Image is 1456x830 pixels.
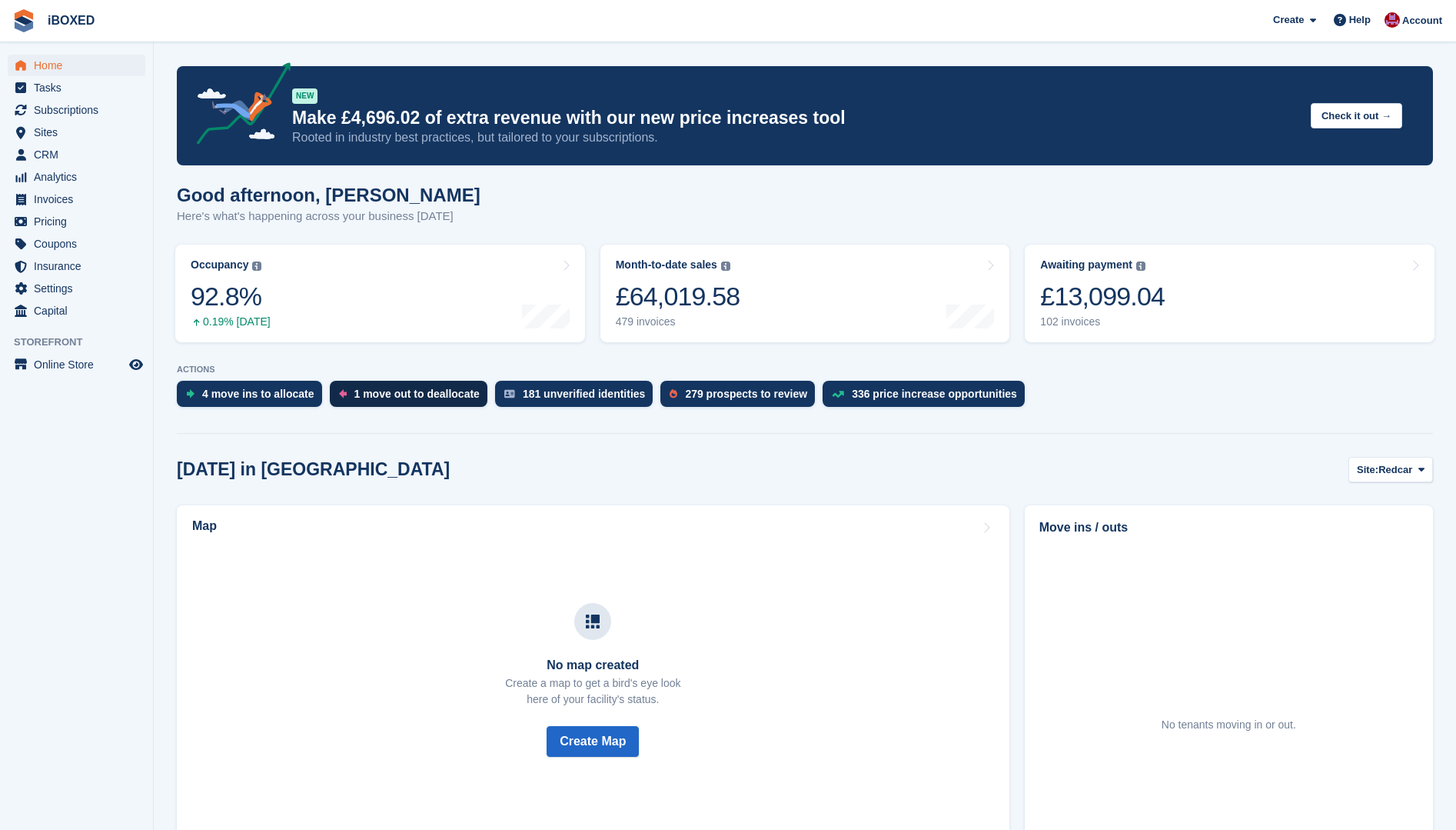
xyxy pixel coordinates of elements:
img: move_ins_to_allocate_icon-fdf77a2bb77ea45bf5b3d319d69a93e2d87916cf1d5bf7949dd705db3b84f3ca.svg [186,389,194,398]
a: 181 unverified identities [495,381,661,415]
img: move_outs_to_deallocate_icon-f764333ba52eb49d3ac5e1228854f67142a1ed5810a6f6cc68b1a99e826820c5.svg [339,389,347,398]
span: Invoices [34,188,126,210]
div: £13,099.04 [1040,281,1165,312]
a: menu [8,122,145,143]
img: icon-info-grey-7440780725fd019a000dd9b08b2336e03edf1995a4989e88bcd33f0948082b44.svg [252,262,261,271]
span: Site: [1357,462,1378,478]
div: NEW [292,88,317,104]
a: menu [8,99,145,121]
img: map-icn-33ee37083ee616e46c38cad1a60f524a97daa1e2b2c8c0bc3eb3415660979fc1.svg [586,615,600,628]
span: Home [34,55,126,76]
a: menu [8,255,145,277]
a: 279 prospects to review [660,381,823,415]
div: 336 price increase opportunities [852,388,1017,400]
a: menu [8,77,145,98]
span: Online Store [34,354,126,375]
span: Help [1349,12,1371,28]
div: 479 invoices [616,315,740,328]
div: 181 unverified identities [523,388,646,400]
span: Account [1402,13,1442,28]
a: Month-to-date sales £64,019.58 479 invoices [600,245,1010,342]
span: Coupons [34,233,126,255]
span: Sites [34,122,126,143]
div: Month-to-date sales [616,258,717,272]
h2: Map [192,519,217,533]
span: Subscriptions [34,99,126,121]
span: Redcar [1378,462,1412,478]
img: icon-info-grey-7440780725fd019a000dd9b08b2336e03edf1995a4989e88bcd33f0948082b44.svg [721,262,730,271]
div: No tenants moving in or out. [1162,717,1296,733]
span: Insurance [34,255,126,277]
div: 4 move ins to allocate [202,388,314,400]
button: Site: Redcar [1348,457,1433,482]
a: 4 move ins to allocate [177,381,330,415]
a: Occupancy 92.8% 0.19% [DATE] [175,245,585,342]
h2: Move ins / outs [1039,518,1418,537]
a: Awaiting payment £13,099.04 102 invoices [1025,245,1434,342]
a: menu [8,55,145,76]
div: £64,019.58 [616,281,740,312]
a: menu [8,211,145,232]
a: menu [8,166,145,188]
div: 279 prospects to review [685,388,807,400]
a: menu [8,144,145,165]
img: stora-icon-8386f47178a22dfd0bd8f6a31ec36ba5ce8667c1dd55bd0f319d3a0aa187defe.svg [12,9,35,32]
img: verify_identity-adf6edd0f0f0b5bbfe63781bf79b02c33cf7c696d77639b501bdc392416b5a36.svg [504,389,515,398]
a: menu [8,278,145,299]
img: price_increase_opportunities-93ffe204e8149a01c8c9dc8f82e8f89637d9d84a8eef4429ea346261dce0b2c0.svg [832,391,844,398]
h2: [DATE] in [GEOGRAPHIC_DATA] [177,459,450,480]
button: Create Map [547,726,639,757]
img: Amanda Forder [1385,12,1400,28]
span: Tasks [34,77,126,98]
h1: Good afternoon, [PERSON_NAME] [177,185,480,205]
div: 92.8% [191,281,271,312]
span: Pricing [34,211,126,232]
img: icon-info-grey-7440780725fd019a000dd9b08b2336e03edf1995a4989e88bcd33f0948082b44.svg [1136,262,1145,271]
span: Analytics [34,166,126,188]
div: Occupancy [191,258,248,272]
div: 102 invoices [1040,315,1165,328]
div: 1 move out to deallocate [354,388,480,400]
div: 0.19% [DATE] [191,315,271,328]
span: CRM [34,144,126,165]
img: price-adjustments-announcement-icon-8257ccfd72463d97f412b2fc003d46551f7dbcb40ab6d574587a9cd5c0d94... [184,62,291,150]
span: Settings [34,278,126,299]
a: menu [8,233,145,255]
a: iBOXED [42,8,101,33]
span: Capital [34,300,126,322]
p: Create a map to get a bird's eye look here of your facility's status. [505,675,680,708]
a: 336 price increase opportunities [823,381,1032,415]
p: Make £4,696.02 of extra revenue with our new price increases tool [292,107,1298,129]
span: Create [1273,12,1304,28]
img: prospect-51fa495bee0391a8d652442698ab0144808aea92771e9ea1ae160a38d050c398.svg [670,389,677,398]
a: Preview store [127,355,145,374]
p: Here's what's happening across your business [DATE] [177,208,480,225]
a: 1 move out to deallocate [330,381,495,415]
span: Storefront [14,335,153,350]
h3: No map created [505,658,680,672]
div: Awaiting payment [1040,258,1132,272]
a: menu [8,300,145,322]
a: menu [8,188,145,210]
button: Check it out → [1311,103,1402,128]
a: menu [8,354,145,375]
p: Rooted in industry best practices, but tailored to your subscriptions. [292,129,1298,146]
p: ACTIONS [177,365,1433,375]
